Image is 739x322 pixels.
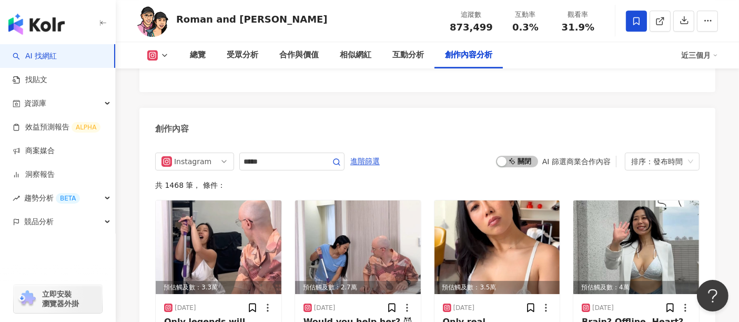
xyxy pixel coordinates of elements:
[156,200,281,294] img: post-image
[450,9,493,20] div: 追蹤數
[13,51,57,62] a: searchAI 找網紅
[13,169,55,180] a: 洞察報告
[156,200,281,294] div: post-image預估觸及數：3.3萬
[13,195,20,202] span: rise
[562,22,594,33] span: 31.9%
[8,14,65,35] img: logo
[558,9,598,20] div: 觀看率
[279,49,319,62] div: 合作與價值
[350,153,380,170] span: 進階篩選
[512,22,539,33] span: 0.3%
[445,49,492,62] div: 創作內容分析
[24,210,54,234] span: 競品分析
[434,281,560,294] div: 預估觸及數：3.5萬
[176,13,328,26] div: Roman and [PERSON_NAME]
[13,75,47,85] a: 找貼文
[450,22,493,33] span: 873,499
[13,146,55,156] a: 商案媒合
[155,123,189,135] div: 創作內容
[592,304,614,313] div: [DATE]
[573,200,699,294] div: post-image預估觸及數：4萬
[681,47,718,64] div: 近三個月
[631,153,684,170] div: 排序：發布時間
[434,200,560,294] img: post-image
[24,186,80,210] span: 趨勢分析
[350,153,380,169] button: 進階篩選
[24,92,46,115] span: 資源庫
[434,200,560,294] div: post-image預估觸及數：3.5萬
[17,290,37,307] img: chrome extension
[453,304,475,313] div: [DATE]
[156,281,281,294] div: 預估觸及數：3.3萬
[14,285,102,313] a: chrome extension立即安裝 瀏覽器外掛
[56,193,80,204] div: BETA
[697,280,728,311] iframe: Help Scout Beacon - Open
[295,200,421,294] div: post-image預估觸及數：2.7萬
[392,49,424,62] div: 互動分析
[155,181,700,189] div: 共 1468 筆 ， 條件：
[505,9,545,20] div: 互動率
[227,49,258,62] div: 受眾分析
[340,49,371,62] div: 相似網紅
[542,157,611,166] div: AI 篩選商業合作內容
[175,304,196,313] div: [DATE]
[190,49,206,62] div: 總覽
[13,122,100,133] a: 效益預測報告ALPHA
[314,304,336,313] div: [DATE]
[573,281,699,294] div: 預估觸及數：4萬
[295,200,421,294] img: post-image
[42,289,79,308] span: 立即安裝 瀏覽器外掛
[295,281,421,294] div: 預估觸及數：2.7萬
[174,153,208,170] div: Instagram
[573,200,699,294] img: post-image
[137,5,168,37] img: KOL Avatar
